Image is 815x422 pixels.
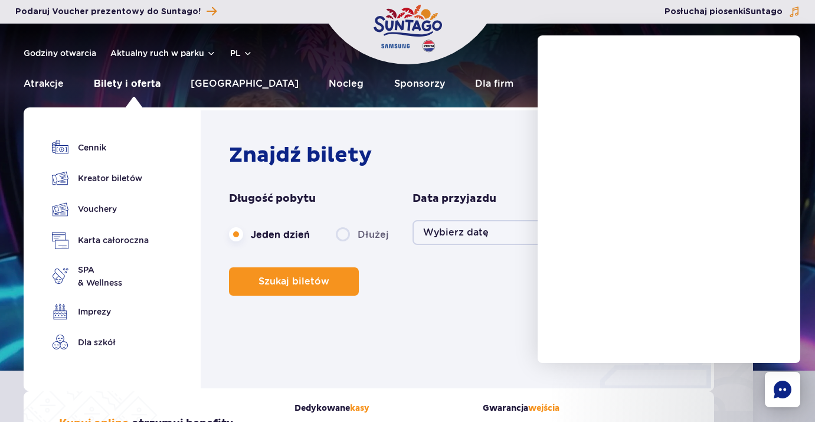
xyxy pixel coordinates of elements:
[229,192,316,206] span: Długość pobytu
[258,276,329,287] span: Szukaj biletów
[394,70,445,98] a: Sponsorzy
[350,403,369,413] span: kasy
[230,47,253,59] button: pl
[229,267,359,296] button: Szukaj biletów
[52,201,149,218] a: Vouchery
[229,222,310,247] label: Jeden dzień
[483,403,679,413] strong: Gwarancja
[294,403,465,413] strong: Dedykowane
[528,403,559,413] span: wejścia
[329,70,364,98] a: Nocleg
[52,139,149,156] a: Cennik
[413,220,565,245] button: Wybierz datę
[78,263,122,289] span: SPA & Wellness
[52,170,149,187] a: Kreator biletów
[475,70,513,98] a: Dla firm
[110,48,216,58] button: Aktualny ruch w parku
[229,142,689,168] h2: Znajdź bilety
[765,372,800,407] div: Chat
[413,192,496,206] span: Data przyjazdu
[24,47,96,59] a: Godziny otwarcia
[94,70,161,98] a: Bilety i oferta
[52,303,149,320] a: Imprezy
[191,70,299,98] a: [GEOGRAPHIC_DATA]
[52,334,149,351] a: Dla szkół
[538,35,800,363] iframe: chatbot
[336,222,389,247] label: Dłużej
[229,192,689,296] form: Planowanie wizyty w Park of Poland
[24,70,64,98] a: Atrakcje
[52,232,149,249] a: Karta całoroczna
[52,263,149,289] a: SPA& Wellness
